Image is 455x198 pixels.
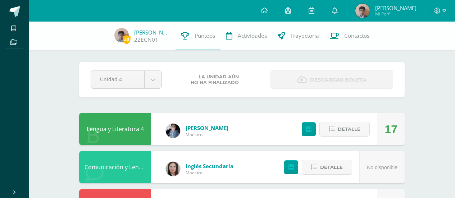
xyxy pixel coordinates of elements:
[166,162,180,176] img: 8af0450cf43d44e38c4a1497329761f3.png
[375,4,417,11] span: [PERSON_NAME]
[186,132,228,138] span: Maestro
[355,4,370,18] img: 946dd18922e63a2350e6f3cd199b2dab.png
[344,32,369,40] span: Contactos
[238,32,267,40] span: Actividades
[186,124,228,132] span: [PERSON_NAME]
[310,71,367,89] span: Descargar boleta
[220,22,272,50] a: Actividades
[272,22,324,50] a: Trayectoria
[385,113,397,146] div: 17
[195,32,215,40] span: Punteos
[324,22,375,50] a: Contactos
[176,22,220,50] a: Punteos
[320,161,343,174] span: Detalle
[79,151,151,183] div: Comunicación y Lenguaje L3 Inglés
[367,165,397,170] span: No disponible
[100,71,135,88] span: Unidad 4
[319,122,370,137] button: Detalle
[91,71,161,88] a: Unidad 4
[79,113,151,145] div: Lengua y Literatura 4
[186,162,233,170] span: Inglés Secundaria
[290,32,319,40] span: Trayectoria
[338,123,360,136] span: Detalle
[302,160,352,175] button: Detalle
[134,36,158,43] a: 22ECN01
[114,28,129,42] img: 946dd18922e63a2350e6f3cd199b2dab.png
[186,170,233,176] span: Maestro
[123,35,131,44] span: 30
[134,29,170,36] a: [PERSON_NAME]
[375,11,417,17] span: Mi Perfil
[166,124,180,138] img: 702136d6d401d1cd4ce1c6f6778c2e49.png
[191,74,239,86] span: La unidad aún no ha finalizado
